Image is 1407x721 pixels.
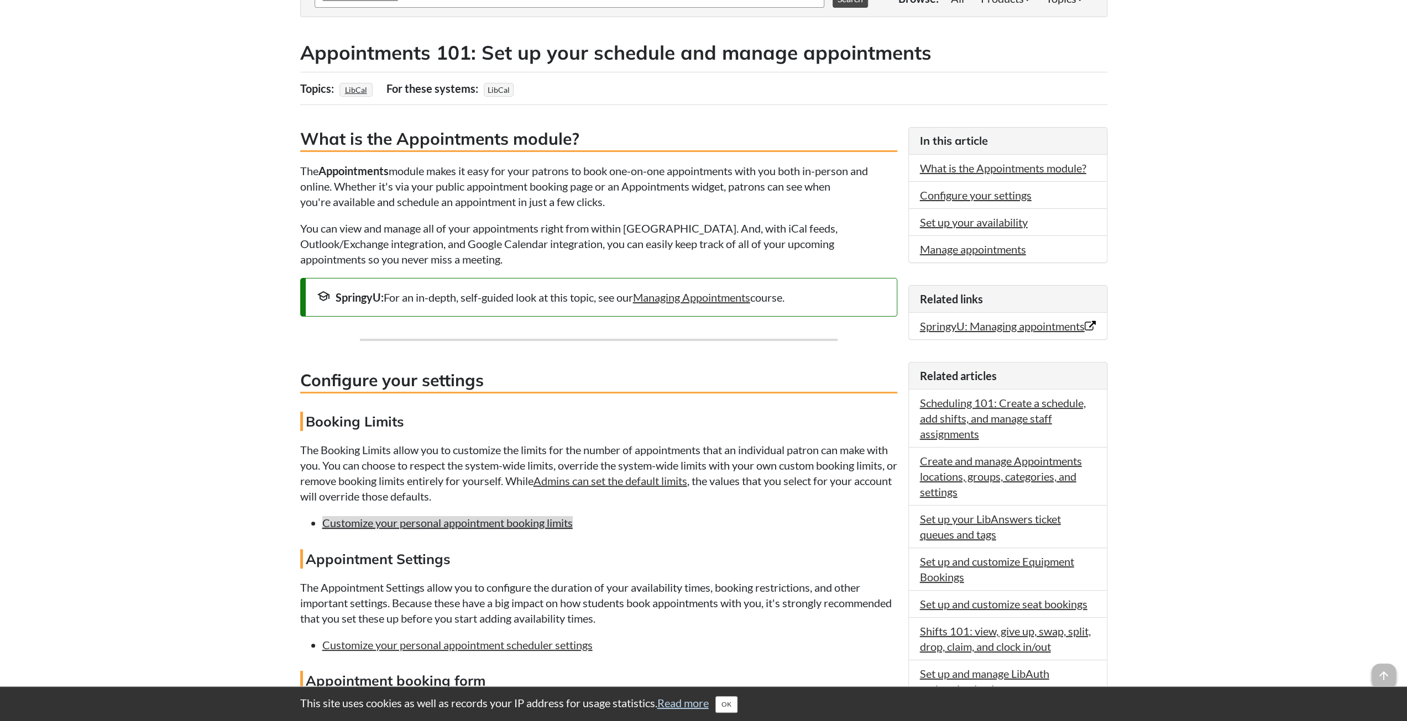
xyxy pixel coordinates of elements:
[920,597,1087,611] a: Set up and customize seat bookings
[920,133,1096,149] h3: In this article
[920,188,1032,202] a: Configure your settings
[300,39,1107,66] h2: Appointments 101: Set up your schedule and manage appointments
[300,442,897,504] p: The Booking Limits allow you to customize the limits for the number of appointments that an indiv...
[322,638,593,651] a: Customize your personal appointment scheduler settings
[322,516,573,529] a: Customize your personal appointment booking limits
[920,555,1074,583] a: Set up and customize Equipment Bookings
[317,290,330,303] span: school
[289,695,1118,713] div: This site uses cookies as well as records your IP address for usage statistics.
[300,163,897,209] p: The module makes it easy for your patrons to book one-on-one appointments with you both in-person...
[343,82,369,98] a: LibCal
[1372,665,1396,678] a: arrow_upward
[920,319,1096,333] a: SpringyU: Managing appointments
[920,454,1082,498] a: Create and manage Appointments locations, groups, categories, and settings
[484,83,514,97] span: LibCal
[633,291,750,304] a: Managing Appointments
[920,512,1061,541] a: Set up your LibAnswers ticket queues and tags
[920,243,1026,256] a: Manage appointments
[317,290,886,305] div: For an in-depth, self-guided look at this topic, see our course.
[300,369,897,393] h3: Configure your settings
[920,215,1028,229] a: Set up your availability
[1372,664,1396,688] span: arrow_upward
[920,396,1086,440] a: Scheduling 101: Create a schedule, add shifts, and manage staff assignments
[300,78,337,99] div: Topics:
[300,580,897,626] p: The Appointment Settings allow you to configure the duration of your availability times, booking ...
[920,292,983,306] span: Related links
[300,127,897,152] h3: What is the Appointments module?
[318,164,389,177] strong: Appointments
[715,696,738,713] button: Close
[657,696,709,709] a: Read more
[300,412,897,431] h4: Booking Limits
[300,220,897,267] p: You can view and manage all of your appointments right from within [GEOGRAPHIC_DATA]. And, with i...
[300,671,897,690] h4: Appointment booking form
[920,369,997,382] span: Related articles
[920,161,1086,175] a: What is the Appointments module?
[920,667,1049,711] a: Set up and manage LibAuth authentication in [GEOGRAPHIC_DATA]
[533,474,687,487] a: Admins can set the default limits
[336,291,384,304] strong: SpringyU:
[920,624,1091,653] a: Shifts 101: view, give up, swap, split, drop, claim, and clock in/out
[300,549,897,569] h4: Appointment Settings
[386,78,481,99] div: For these systems:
